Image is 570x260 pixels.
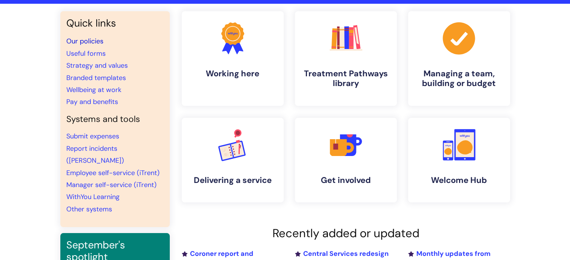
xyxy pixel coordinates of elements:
a: Welcome Hub [408,118,510,202]
a: Working here [182,11,284,106]
a: Get involved [295,118,397,202]
h4: Delivering a service [188,175,278,185]
a: Other systems [66,205,112,214]
a: Submit expenses [66,132,119,141]
a: Our policies [66,37,103,46]
a: Employee self-service (iTrent) [66,168,160,177]
a: Strategy and values [66,61,128,70]
a: Useful forms [66,49,106,58]
h4: Managing a team, building or budget [414,69,504,89]
a: Branded templates [66,73,126,82]
a: Delivering a service [182,118,284,202]
a: Manager self-service (iTrent) [66,180,157,189]
h4: Welcome Hub [414,175,504,185]
a: WithYou Learning [66,192,120,201]
h3: Quick links [66,17,164,29]
h4: Treatment Pathways library [301,69,391,89]
h4: Get involved [301,175,391,185]
h4: Working here [188,69,278,79]
h4: Systems and tools [66,114,164,125]
a: Wellbeing at work [66,85,121,94]
a: Managing a team, building or budget [408,11,510,106]
a: Report incidents ([PERSON_NAME]) [66,144,124,165]
a: Treatment Pathways library [295,11,397,106]
h2: Recently added or updated [182,226,510,240]
a: Pay and benefits [66,97,118,106]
